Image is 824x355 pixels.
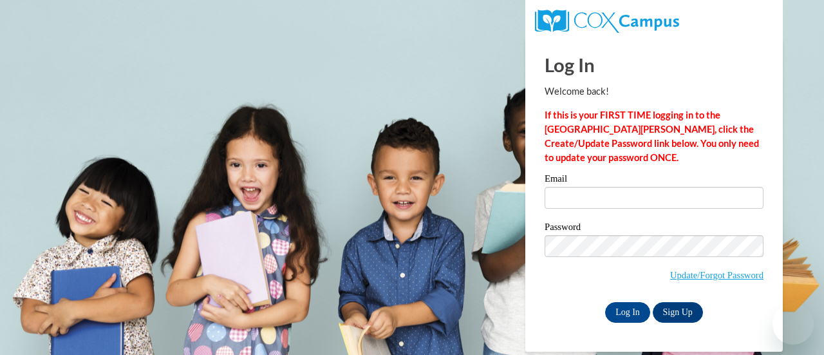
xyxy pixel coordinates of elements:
h1: Log In [545,52,763,78]
iframe: Button to launch messaging window [772,303,814,345]
label: Password [545,222,763,235]
a: Update/Forgot Password [670,270,763,280]
a: Sign Up [653,302,703,323]
input: Log In [605,302,650,323]
img: COX Campus [535,10,679,33]
p: Welcome back! [545,84,763,99]
strong: If this is your FIRST TIME logging in to the [GEOGRAPHIC_DATA][PERSON_NAME], click the Create/Upd... [545,110,759,163]
label: Email [545,174,763,187]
